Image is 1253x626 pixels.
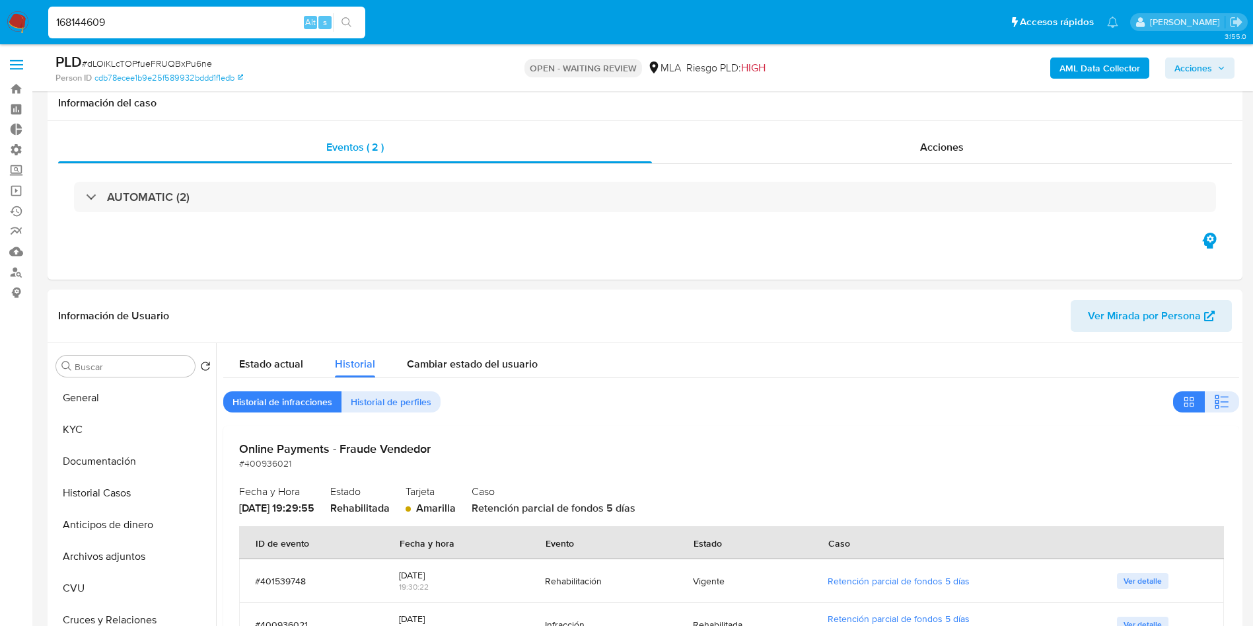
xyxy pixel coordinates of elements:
[48,14,365,31] input: Buscar usuario o caso...
[74,182,1216,212] div: AUTOMATIC (2)
[61,361,72,372] button: Buscar
[51,541,216,572] button: Archivos adjuntos
[51,477,216,509] button: Historial Casos
[524,59,642,77] p: OPEN - WAITING REVIEW
[741,60,766,75] span: HIGH
[51,572,216,604] button: CVU
[51,446,216,477] button: Documentación
[1174,58,1212,79] span: Acciones
[1020,15,1094,29] span: Accesos rápidos
[82,57,212,70] span: # dLOiKLcTOPfueFRUQBxPu6ne
[333,13,360,32] button: search-icon
[107,190,190,204] h3: AUTOMATIC (2)
[1071,300,1232,332] button: Ver Mirada por Persona
[1150,16,1225,28] p: gustavo.deseta@mercadolibre.com
[58,309,169,323] h1: Información de Usuario
[55,51,82,72] b: PLD
[647,61,681,75] div: MLA
[51,382,216,414] button: General
[686,61,766,75] span: Riesgo PLD:
[323,16,327,28] span: s
[58,97,1232,110] h1: Información del caso
[51,414,216,446] button: KYC
[75,361,190,373] input: Buscar
[1059,58,1140,79] b: AML Data Collector
[200,361,211,375] button: Volver al orden por defecto
[55,72,92,84] b: Person ID
[1088,300,1201,332] span: Ver Mirada por Persona
[94,72,243,84] a: cdb78ecee1b9e25f589932bddd1f1edb
[920,139,964,155] span: Acciones
[51,509,216,541] button: Anticipos de dinero
[305,16,316,28] span: Alt
[1107,17,1118,28] a: Notificaciones
[1050,58,1149,79] button: AML Data Collector
[326,139,384,155] span: Eventos ( 2 )
[1229,15,1243,29] a: Salir
[1165,58,1235,79] button: Acciones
